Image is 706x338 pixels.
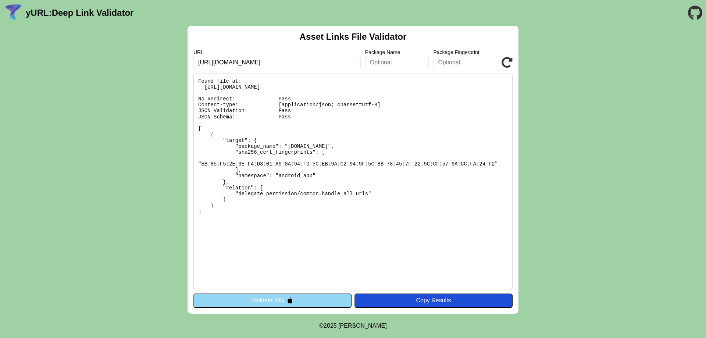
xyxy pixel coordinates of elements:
img: yURL Logo [4,3,23,22]
label: Package Name [365,49,429,55]
a: Michael Ibragimchayev's Personal Site [338,323,387,329]
div: Copy Results [358,297,509,304]
button: Copy Results [354,293,513,307]
label: URL [193,49,361,55]
pre: Found file at: [URL][DOMAIN_NAME] No Redirect: Pass Content-type: [application/json; charset=utf-... [193,74,513,289]
label: Package Fingerprint [433,49,497,55]
h2: Asset Links File Validator [300,32,407,42]
a: yURL:Deep Link Validator [26,8,133,18]
footer: © [319,314,386,338]
input: Optional [433,56,497,69]
input: Optional [365,56,429,69]
button: Validate iOS [193,293,352,307]
span: 2025 [324,323,337,329]
input: Required [193,56,361,69]
img: appleIcon.svg [287,297,293,303]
